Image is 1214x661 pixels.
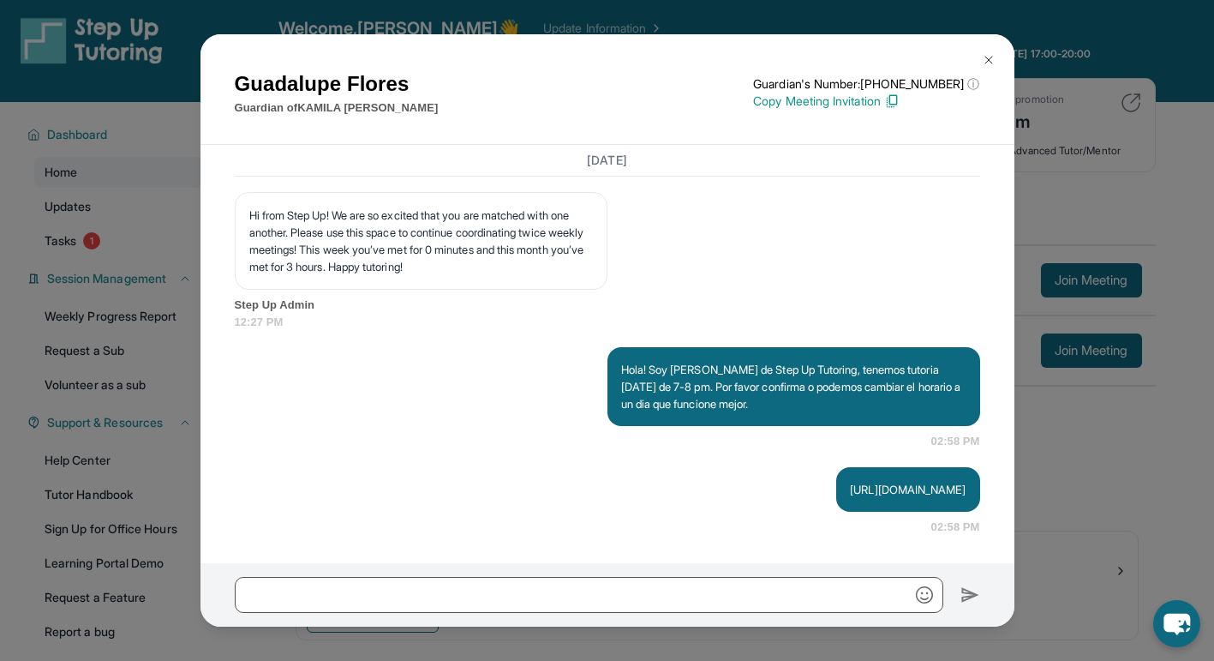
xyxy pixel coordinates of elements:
span: 12:27 PM [235,314,980,331]
p: Hola! Soy [PERSON_NAME] de Step Up Tutoring, tenemos tutoria [DATE] de 7-8 pm. Por favor confirma... [621,361,966,412]
p: [URL][DOMAIN_NAME] [850,481,966,498]
h1: Guadalupe Flores [235,69,439,99]
button: chat-button [1153,600,1200,647]
img: Close Icon [982,53,996,67]
span: 02:58 PM [931,519,980,536]
p: Hi from Step Up! We are so excited that you are matched with one another. Please use this space t... [249,207,593,275]
p: Copy Meeting Invitation [753,93,979,110]
h3: [DATE] [235,152,980,169]
img: Send icon [960,585,980,605]
p: Guardian of KAMILA [PERSON_NAME] [235,99,439,117]
span: ⓘ [967,75,979,93]
img: Emoji [916,586,933,604]
p: Guardian's Number: [PHONE_NUMBER] [753,75,979,93]
span: 02:58 PM [931,433,980,450]
span: Step Up Admin [235,297,980,314]
img: Copy Icon [884,93,900,109]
